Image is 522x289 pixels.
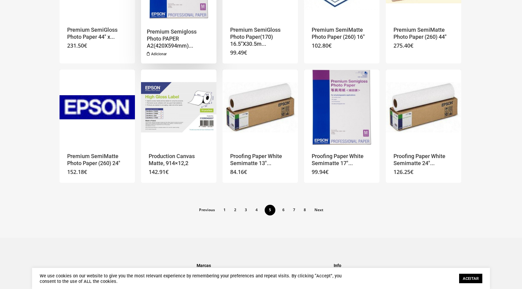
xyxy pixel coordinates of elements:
[84,42,87,49] span: €
[84,168,87,175] span: €
[67,168,87,175] bdi: 152.18
[40,273,350,284] div: We use cookies on our website to give you the most relevant experience by remembering your prefer...
[386,70,461,145] a: Proofing Paper White Semimatte 24
[252,205,262,215] a: Page 4
[149,153,209,167] a: Production Canvas Matte, 914×12,2
[147,52,167,56] a: Adiciona ao carrinho: “Premium Semigloss Photo PAPER A2(420X594mm) (25 Folhas)”
[334,261,462,270] h4: Info
[223,70,298,145] img: Placeholder
[410,42,413,49] span: €
[304,70,379,145] a: Proofing Paper White Semimatte 17
[304,70,379,145] img: Placeholder
[165,168,169,175] span: €
[312,153,372,167] a: Proofing Paper White Semimatte 17″...
[197,261,325,270] h4: Marcas
[459,274,482,283] a: ACEITAR
[151,51,167,57] span: Adicionar
[244,168,247,175] span: €
[278,205,288,215] a: Page 6
[149,168,169,175] bdi: 142.91
[312,168,328,175] bdi: 99.94
[241,205,251,215] a: Page 3
[265,205,275,215] span: Page 5
[141,70,216,145] img: Placeholder
[219,205,230,215] a: Page 1
[230,49,247,56] bdi: 99.49
[60,70,135,145] img: Placeholder
[141,70,216,145] a: Production Canvas Matte, 914x12,2
[230,153,290,167] a: Proofing Paper White Semimatte 13″...
[300,205,310,215] a: Page 8
[386,70,461,145] img: Placeholder
[393,42,413,49] bdi: 275.40
[67,26,127,41] a: Premium SemiGloss Photo Paper 44″ x...
[325,168,328,175] span: €
[328,42,332,49] span: €
[393,153,454,167] a: Proofing Paper White Semimatte 24″...
[223,70,298,145] a: Proofing Paper White Semimatte 13
[312,42,332,49] bdi: 102.80
[67,42,87,49] bdi: 231.50
[310,205,327,215] a: Next
[230,168,247,175] bdi: 84.16
[393,168,413,175] bdi: 126.25
[147,28,207,50] a: Premium Semigloss Photo PAPER A2(420X594mm)...
[67,153,127,167] a: Premium SemiMatte Photo Paper (260) 24″
[230,205,240,215] a: Page 2
[195,205,219,215] a: Previous
[410,168,413,175] span: €
[60,70,135,145] a: Premium SemiMatte Photo Paper (260) 24
[244,49,247,56] span: €
[393,26,454,41] a: Premium SemiMatte Photo Paper (260) 44″
[230,26,290,48] a: Premium SemiGloss Photo Paper(170) 16.5″X30.5m...
[289,205,299,215] a: Page 7
[312,26,372,41] a: Premium SemiMatte Photo Paper (260) 16″
[60,204,462,226] nav: Product Pagination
